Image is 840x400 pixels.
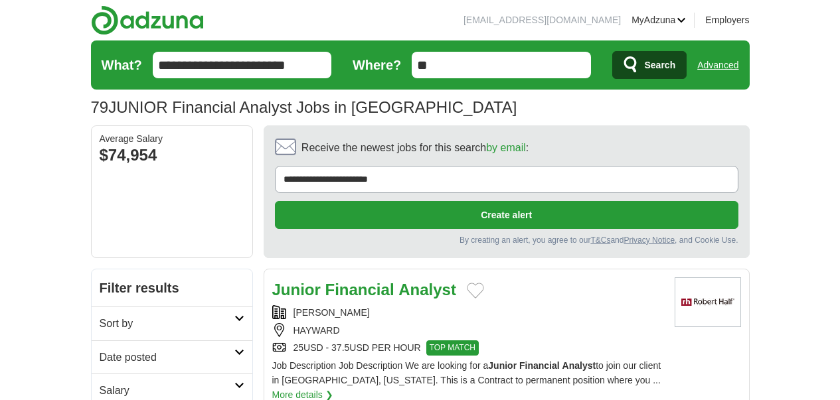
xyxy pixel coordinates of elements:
[275,234,738,247] div: By creating an alert, you agree to our and , and Cookie Use.
[325,281,394,299] strong: Financial
[100,315,234,332] h2: Sort by
[353,54,401,76] label: Where?
[100,349,234,366] h2: Date posted
[645,52,676,78] span: Search
[272,281,321,299] strong: Junior
[301,139,529,157] span: Receive the newest jobs for this search :
[91,98,517,116] h1: JUNIOR Financial Analyst Jobs in [GEOGRAPHIC_DATA]
[519,360,560,371] strong: Financial
[426,340,479,355] span: TOP MATCH
[467,283,484,299] button: Add to favorite jobs
[272,281,456,299] a: Junior Financial Analyst
[272,360,661,385] span: Job Description Job Description We are looking for a to join our client in [GEOGRAPHIC_DATA], [US...
[91,5,204,35] img: Adzuna logo
[486,142,526,153] a: by email
[562,360,596,371] strong: Analyst
[398,281,456,299] strong: Analyst
[275,201,738,229] button: Create alert
[272,340,664,355] div: 25USD - 37.5USD PER HOUR
[92,340,252,374] a: Date posted
[590,235,610,245] a: T&Cs
[91,95,109,120] span: 79
[705,13,749,27] a: Employers
[488,360,517,371] strong: Junior
[294,307,370,318] a: [PERSON_NAME]
[92,269,252,306] h2: Filter results
[102,54,142,76] label: What?
[624,235,675,245] a: Privacy Notice
[463,13,621,27] li: [EMAIL_ADDRESS][DOMAIN_NAME]
[631,13,686,27] a: MyAdzuna
[100,382,234,399] h2: Salary
[92,306,252,340] a: Sort by
[612,51,687,79] button: Search
[675,277,741,327] img: Robert Half logo
[697,52,738,78] a: Advanced
[100,134,244,143] div: Average Salary
[100,143,244,167] div: $74,954
[272,323,664,338] div: HAYWARD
